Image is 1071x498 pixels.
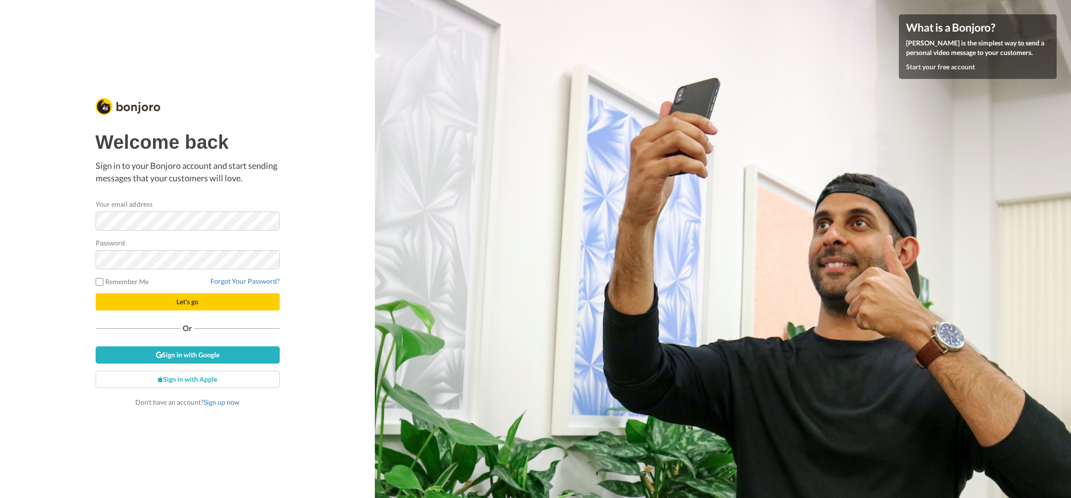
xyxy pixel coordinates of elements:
[96,238,125,248] label: Password
[96,278,103,286] input: Remember Me
[176,298,198,306] span: Let's go
[96,346,280,364] a: Sign in with Google
[96,371,280,388] a: Sign in with Apple
[906,38,1049,57] p: [PERSON_NAME] is the simplest way to send a personal video message to your customers.
[204,398,240,406] a: Sign up now
[96,132,280,153] h1: Welcome back
[96,277,149,287] label: Remember Me
[906,22,1049,33] h4: What is a Bonjoro?
[96,199,153,209] label: Your email address
[210,277,280,285] a: Forgot Your Password?
[96,293,280,310] button: Let's go
[906,63,975,71] a: Start your free account
[96,160,280,184] p: Sign in to your Bonjoro account and start sending messages that your customers will love.
[135,398,240,406] span: Don’t have an account?
[181,325,194,332] span: Or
